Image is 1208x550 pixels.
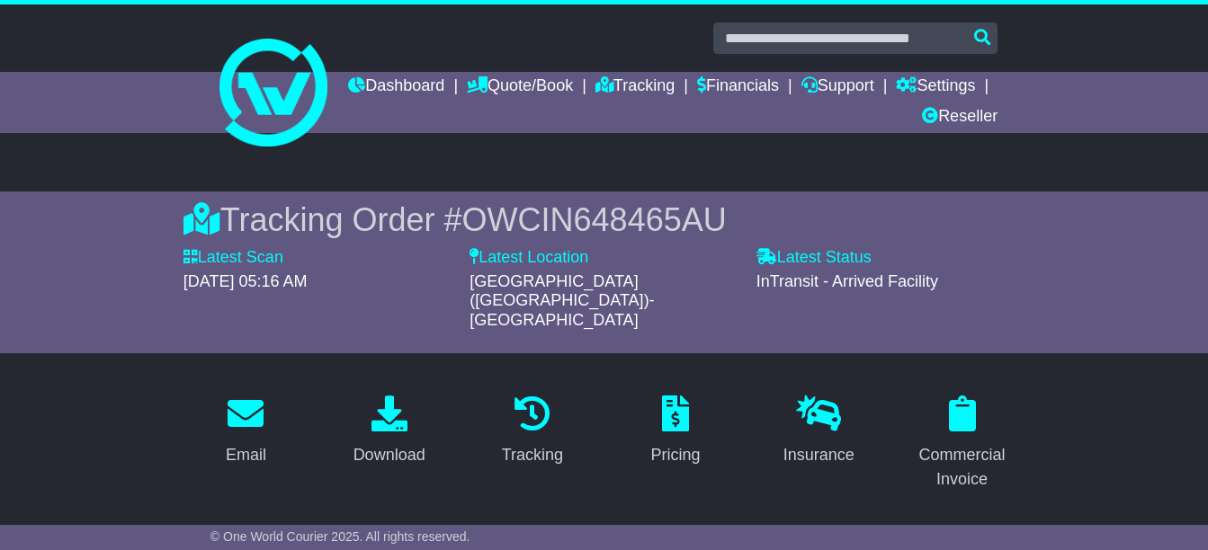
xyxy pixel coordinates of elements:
label: Latest Status [756,248,872,268]
a: Email [214,389,278,474]
span: [GEOGRAPHIC_DATA] ([GEOGRAPHIC_DATA])-[GEOGRAPHIC_DATA] [470,272,654,329]
div: Tracking Order # [183,200,1025,239]
span: OWCIN648465AU [462,201,727,238]
a: Quote/Book [467,72,573,102]
span: InTransit - Arrived Facility [756,272,938,290]
a: Reseller [922,102,998,133]
a: Insurance [772,389,866,474]
div: Commercial Invoice [911,443,1013,492]
a: Pricing [640,389,712,474]
a: Financials [697,72,779,102]
label: Latest Scan [183,248,283,268]
div: Tracking [502,443,563,467]
a: Tracking [490,389,575,474]
div: Email [226,443,266,467]
div: Insurance [783,443,855,467]
a: Commercial Invoice [899,389,1025,498]
span: [DATE] 05:16 AM [183,272,308,290]
a: Tracking [595,72,675,102]
a: Download [342,389,437,474]
a: Support [801,72,874,102]
a: Settings [896,72,975,102]
span: © One World Courier 2025. All rights reserved. [210,529,470,544]
a: Dashboard [348,72,444,102]
div: Download [353,443,425,467]
label: Latest Location [470,248,588,268]
div: Pricing [651,443,701,467]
